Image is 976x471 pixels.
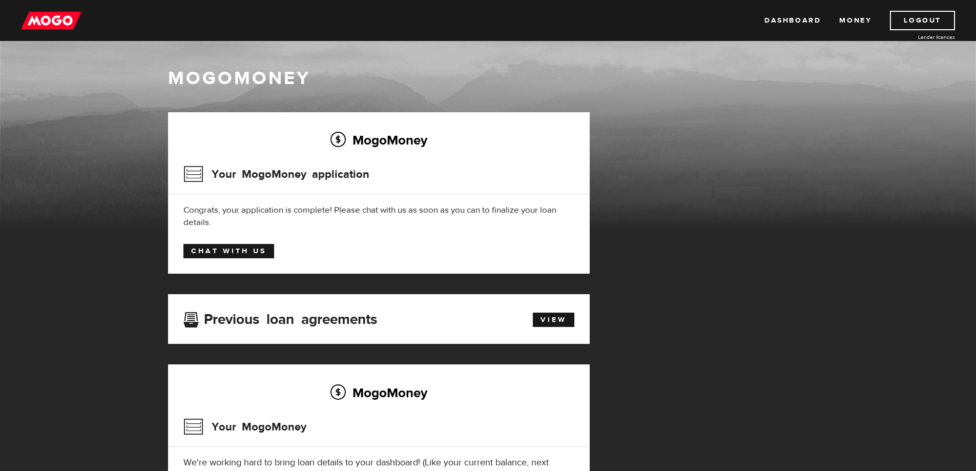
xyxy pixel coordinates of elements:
[183,204,574,229] div: Congrats, your application is complete! Please chat with us as soon as you can to finalize your l...
[183,129,574,151] h2: MogoMoney
[183,414,306,440] h3: Your MogoMoney
[878,33,955,41] a: Lender licences
[183,161,369,188] h3: Your MogoMoney application
[764,11,821,30] a: Dashboard
[183,244,274,258] a: Chat with us
[533,313,574,327] a: View
[183,311,377,324] h3: Previous loan agreements
[839,11,871,30] a: Money
[21,11,81,30] img: mogo_logo-11ee424be714fa7cbb0f0f49df9e16ec.png
[183,382,574,403] h2: MogoMoney
[890,11,955,30] a: Logout
[168,68,808,89] h1: MogoMoney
